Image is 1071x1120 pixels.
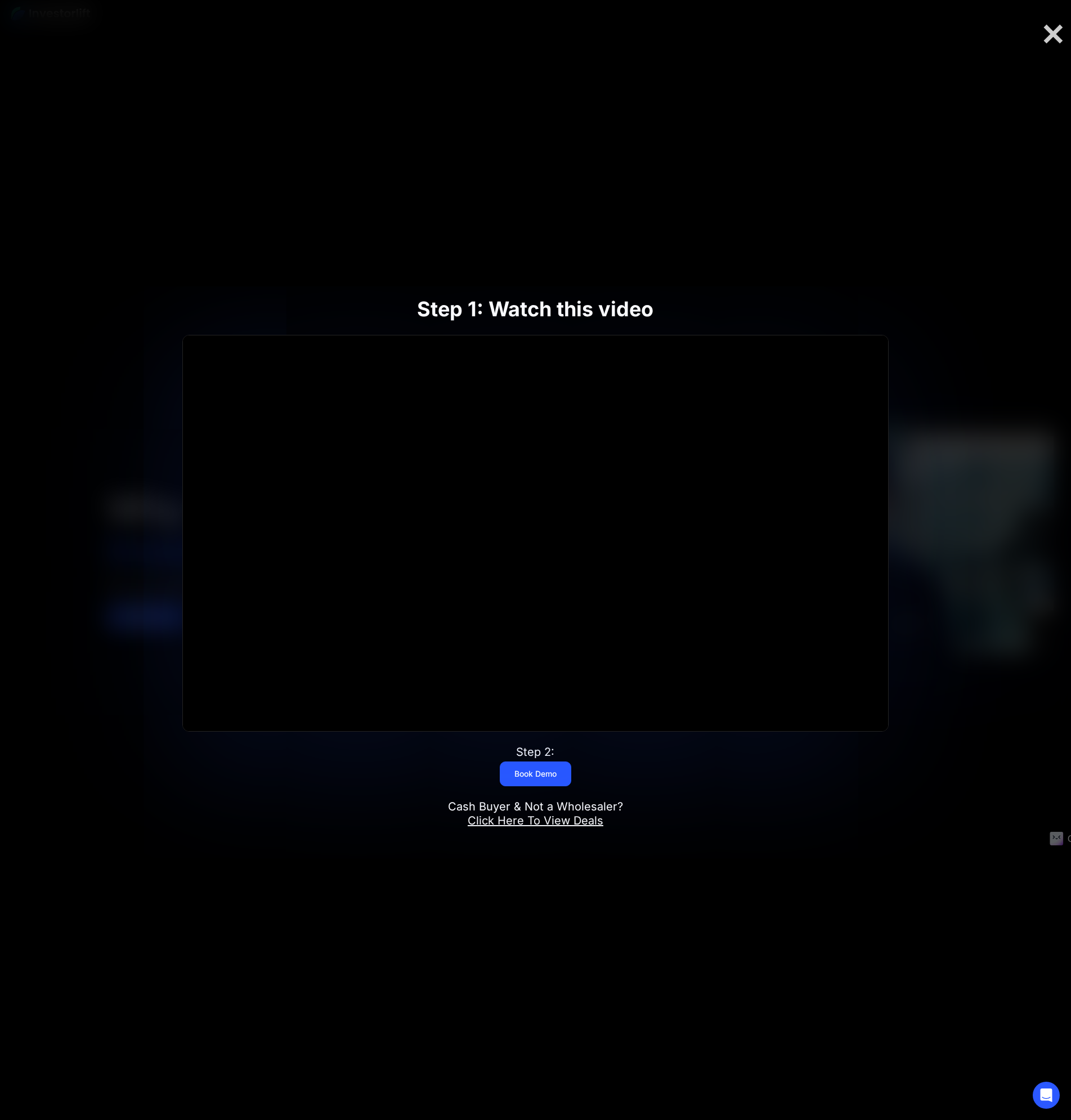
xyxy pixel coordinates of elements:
[516,745,554,759] div: Step 2:
[468,814,603,827] a: Click Here To View Deals
[417,297,653,321] strong: Step 1: Watch this video
[500,761,571,786] a: Book Demo
[1033,1082,1060,1109] div: Open Intercom Messenger
[448,800,623,828] div: Cash Buyer & Not a Wholesaler?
